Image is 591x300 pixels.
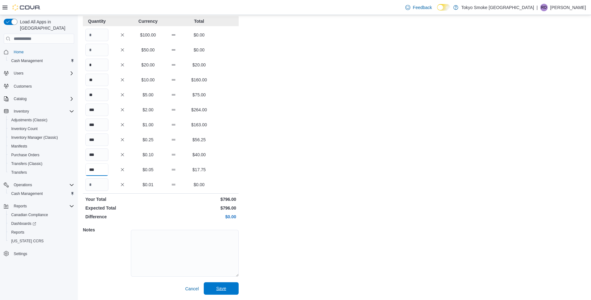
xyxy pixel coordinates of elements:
[461,4,534,11] p: Tokyo Smoke [GEOGRAPHIC_DATA]
[11,250,74,258] span: Settings
[216,285,226,292] span: Save
[162,205,236,211] p: $796.00
[1,202,77,210] button: Reports
[14,50,24,55] span: Home
[188,62,211,68] p: $20.00
[1,69,77,78] button: Users
[188,47,211,53] p: $0.00
[6,189,77,198] button: Cash Management
[14,109,29,114] span: Inventory
[9,169,74,176] span: Transfers
[11,70,26,77] button: Users
[12,4,41,11] img: Cova
[9,143,74,150] span: Manifests
[188,18,211,24] p: Total
[1,81,77,90] button: Customers
[14,251,27,256] span: Settings
[1,94,77,103] button: Catalog
[188,77,211,83] p: $160.00
[188,137,211,143] p: $56.25
[14,204,27,209] span: Reports
[9,116,50,124] a: Adjustments (Classic)
[85,104,108,116] input: Quantity
[85,163,108,176] input: Quantity
[9,237,74,245] span: Washington CCRS
[85,205,160,211] p: Expected Total
[9,169,29,176] a: Transfers
[85,214,160,220] p: Difference
[188,122,211,128] p: $163.00
[6,56,77,65] button: Cash Management
[403,1,434,14] a: Feedback
[136,122,160,128] p: $1.00
[9,220,39,227] a: Dashboards
[11,82,74,90] span: Customers
[6,159,77,168] button: Transfers (Classic)
[6,133,77,142] button: Inventory Manager (Classic)
[11,170,27,175] span: Transfers
[136,152,160,158] p: $0.10
[9,125,40,133] a: Inventory Count
[9,237,46,245] a: [US_STATE] CCRS
[14,84,32,89] span: Customers
[9,160,74,167] span: Transfers (Classic)
[1,249,77,258] button: Settings
[11,58,43,63] span: Cash Management
[188,92,211,98] p: $75.00
[136,18,160,24] p: Currency
[6,151,77,159] button: Purchase Orders
[437,4,450,11] input: Dark Mode
[136,181,160,188] p: $0.01
[11,108,74,115] span: Inventory
[14,182,32,187] span: Operations
[136,32,160,38] p: $100.00
[11,118,47,123] span: Adjustments (Classic)
[9,190,45,197] a: Cash Management
[11,48,26,56] a: Home
[11,70,74,77] span: Users
[85,89,108,101] input: Quantity
[11,250,30,258] a: Settings
[536,4,538,11] p: |
[11,126,38,131] span: Inventory Count
[9,151,74,159] span: Purchase Orders
[6,168,77,177] button: Transfers
[85,18,108,24] p: Quantity
[11,239,44,244] span: [US_STATE] CCRS
[6,142,77,151] button: Manifests
[11,230,24,235] span: Reports
[9,211,50,219] a: Canadian Compliance
[11,144,27,149] span: Manifests
[85,59,108,71] input: Quantity
[11,221,36,226] span: Dashboards
[6,237,77,245] button: [US_STATE] CCRS
[136,62,160,68] p: $20.00
[11,202,74,210] span: Reports
[188,107,211,113] p: $264.00
[9,211,74,219] span: Canadian Compliance
[162,196,236,202] p: $796.00
[188,181,211,188] p: $0.00
[11,95,74,103] span: Catalog
[11,152,40,157] span: Purchase Orders
[9,116,74,124] span: Adjustments (Classic)
[9,134,60,141] a: Inventory Manager (Classic)
[9,229,27,236] a: Reports
[188,152,211,158] p: $40.00
[85,148,108,161] input: Quantity
[85,133,108,146] input: Quantity
[185,286,199,292] span: Cancel
[11,181,35,189] button: Operations
[85,178,108,191] input: Quantity
[6,124,77,133] button: Inventory Count
[11,108,31,115] button: Inventory
[14,71,23,76] span: Users
[540,4,548,11] div: Raina Olson
[413,4,432,11] span: Feedback
[85,119,108,131] input: Quantity
[85,74,108,86] input: Quantity
[188,167,211,173] p: $17.75
[9,229,74,236] span: Reports
[6,228,77,237] button: Reports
